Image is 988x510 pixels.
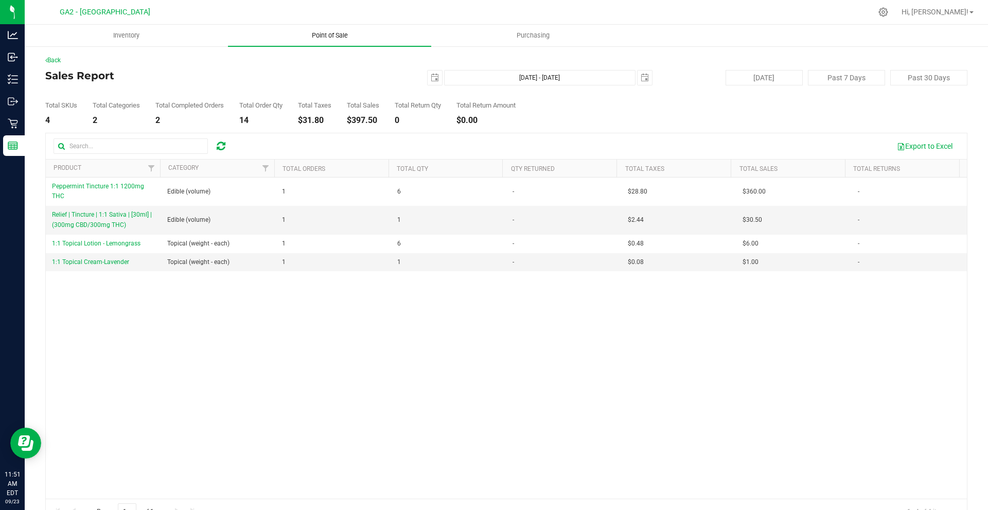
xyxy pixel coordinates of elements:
span: - [513,257,514,267]
span: select [638,71,652,85]
a: Total Taxes [625,165,664,172]
inline-svg: Analytics [8,30,18,40]
p: 11:51 AM EDT [5,470,20,498]
div: Total Sales [347,102,379,109]
span: - [513,187,514,197]
span: $30.50 [743,215,762,225]
div: Total Return Qty [395,102,441,109]
inline-svg: Retail [8,118,18,129]
div: Total SKUs [45,102,77,109]
span: 1 [282,187,286,197]
span: $0.08 [628,257,644,267]
inline-svg: Inventory [8,74,18,84]
div: $0.00 [456,116,516,125]
h4: Sales Report [45,70,352,81]
a: Filter [257,160,274,177]
span: Topical (weight - each) [167,239,230,249]
inline-svg: Outbound [8,96,18,107]
div: Total Categories [93,102,140,109]
p: 09/23 [5,498,20,505]
span: - [858,215,859,225]
div: $397.50 [347,116,379,125]
a: Product [54,164,81,171]
div: 4 [45,116,77,125]
div: 2 [93,116,140,125]
div: 0 [395,116,441,125]
span: 1 [282,239,286,249]
span: GA2 - [GEOGRAPHIC_DATA] [60,8,150,16]
button: Export to Excel [890,137,959,155]
a: Filter [143,160,160,177]
span: - [858,257,859,267]
span: - [513,239,514,249]
a: Total Sales [739,165,778,172]
span: 6 [397,239,401,249]
span: 6 [397,187,401,197]
span: 1 [397,257,401,267]
iframe: Resource center [10,428,41,459]
a: Category [168,164,199,171]
a: Total Returns [853,165,900,172]
span: 1 [397,215,401,225]
span: $0.48 [628,239,644,249]
span: Hi, [PERSON_NAME]! [902,8,968,16]
span: $28.80 [628,187,647,197]
span: $360.00 [743,187,766,197]
span: Purchasing [503,31,563,40]
div: Total Completed Orders [155,102,224,109]
span: 1:1 Topical Cream-Lavender [52,258,129,266]
a: Qty Returned [511,165,555,172]
span: select [428,71,442,85]
span: - [858,187,859,197]
span: Edible (volume) [167,215,210,225]
span: 1 [282,215,286,225]
button: [DATE] [726,70,803,85]
a: Total Qty [397,165,428,172]
span: Edible (volume) [167,187,210,197]
button: Past 7 Days [808,70,885,85]
a: Purchasing [431,25,634,46]
a: Inventory [25,25,228,46]
div: Total Return Amount [456,102,516,109]
span: $6.00 [743,239,758,249]
button: Past 30 Days [890,70,967,85]
a: Back [45,57,61,64]
span: Peppermint Tincture 1:1 1200mg THC [52,183,144,200]
span: Point of Sale [298,31,362,40]
div: $31.80 [298,116,331,125]
span: 1 [282,257,286,267]
span: - [858,239,859,249]
a: Total Orders [283,165,325,172]
span: 1:1 Topical Lotion - Lemongrass [52,240,140,247]
div: 2 [155,116,224,125]
span: $2.44 [628,215,644,225]
span: Relief | Tincture | 1:1 Sativa | [30ml] | (300mg CBD/300mg THC) [52,211,152,228]
span: Inventory [99,31,153,40]
input: Search... [54,138,208,154]
span: - [513,215,514,225]
div: Manage settings [877,7,890,17]
inline-svg: Reports [8,140,18,151]
inline-svg: Inbound [8,52,18,62]
div: Total Order Qty [239,102,283,109]
div: 14 [239,116,283,125]
div: Total Taxes [298,102,331,109]
a: Point of Sale [228,25,431,46]
span: $1.00 [743,257,758,267]
span: Topical (weight - each) [167,257,230,267]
